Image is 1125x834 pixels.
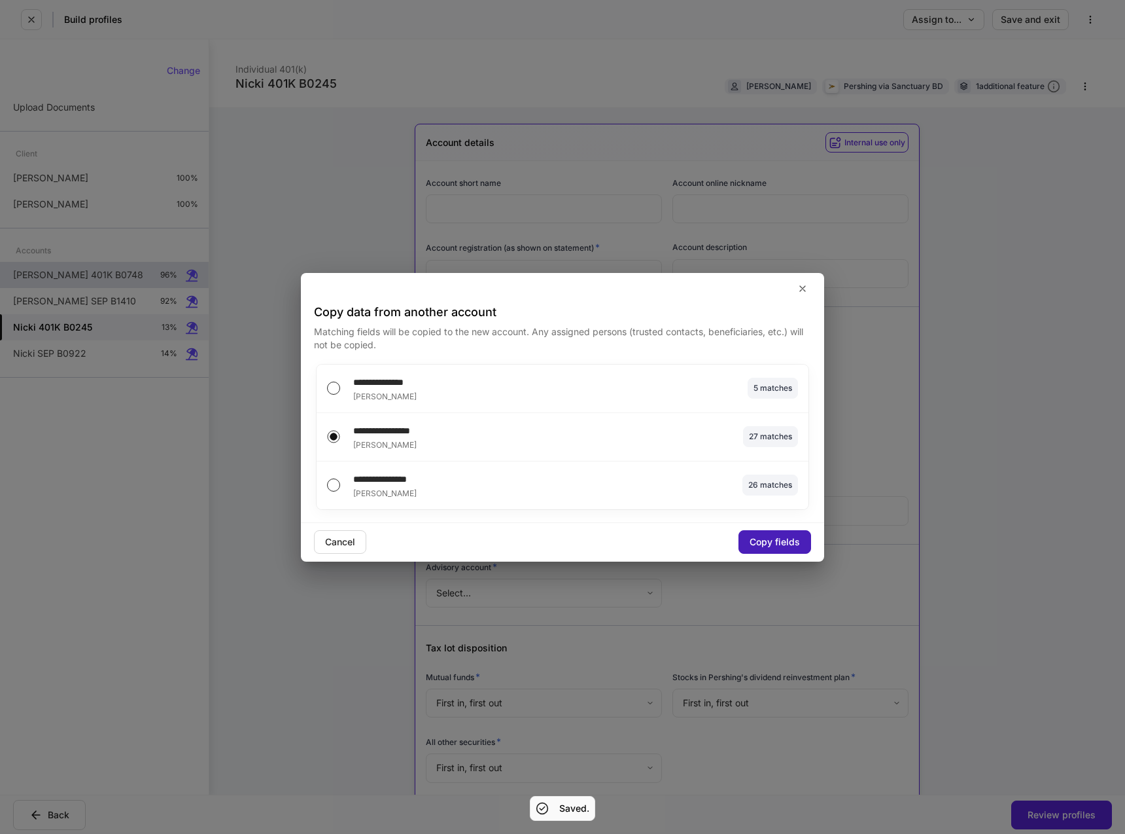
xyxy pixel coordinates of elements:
[753,382,792,394] div: 5 matches
[750,537,800,547] div: Copy fields
[749,430,792,443] div: 27 matches
[559,802,589,815] h5: Saved.
[353,389,572,402] div: [PERSON_NAME]
[353,486,569,499] div: [PERSON_NAME]
[738,530,811,554] button: Copy fields
[353,437,570,450] div: [PERSON_NAME]
[748,479,792,491] div: 26 matches
[314,304,811,320] h4: Copy data from another account
[314,530,366,554] button: Cancel
[314,325,811,352] p: Matching fields will be copied to the new account. Any assigned persons (trusted contacts, benefi...
[325,537,355,547] div: Cancel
